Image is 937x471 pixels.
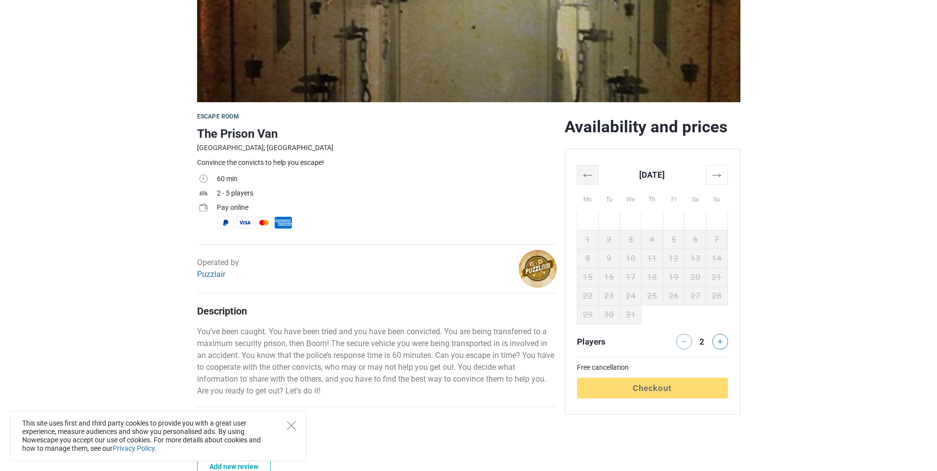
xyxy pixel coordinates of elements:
div: Players [573,334,652,350]
td: 3 [620,230,642,249]
td: 9 [599,249,620,268]
td: 17 [620,268,642,286]
span: PayPal [217,217,234,229]
td: 29 [577,305,599,324]
td: 5 [663,230,685,249]
div: 2 [696,334,708,348]
th: → [706,165,728,184]
th: Tu [599,184,620,211]
a: Puzzlair [197,270,225,279]
div: Operated by [197,257,239,280]
th: Fr [663,184,685,211]
td: 30 [599,305,620,324]
td: 2 [599,230,620,249]
td: 31 [620,305,642,324]
td: 10 [620,249,642,268]
th: [DATE] [599,165,706,184]
td: 4 [642,230,663,249]
td: 6 [685,230,706,249]
th: ← [577,165,599,184]
th: We [620,184,642,211]
h4: Description [197,305,557,317]
td: 11 [642,249,663,268]
td: 20 [685,268,706,286]
span: MasterCard [255,217,273,229]
td: 16 [599,268,620,286]
div: This site uses first and third party cookies to provide you with a great user experience, measure... [10,411,306,461]
td: 12 [663,249,685,268]
td: 15 [577,268,599,286]
div: [GEOGRAPHIC_DATA], [GEOGRAPHIC_DATA] [197,143,557,153]
button: Close [287,421,296,430]
td: 25 [642,286,663,305]
h2: Player reviews [197,422,557,455]
a: Privacy Policy [113,444,155,452]
td: 1 [577,230,599,249]
td: 8 [577,249,599,268]
th: Th [642,184,663,211]
p: You’ve been caught. You have been tried and you have been convicted. You are being transferred to... [197,326,557,397]
span: Escape room [197,113,239,120]
td: 28 [706,286,728,305]
td: 2 - 5 players [217,187,557,201]
span: American Express [275,217,292,229]
td: 27 [685,286,706,305]
div: Pay online [217,202,557,213]
th: Sa [685,184,706,211]
td: 21 [706,268,728,286]
img: 5d44ee6f2c3f71b7l.png [519,250,557,288]
td: 24 [620,286,642,305]
th: Su [706,184,728,211]
td: 13 [685,249,706,268]
th: Mo [577,184,599,211]
td: 14 [706,249,728,268]
h2: Availability and prices [565,117,740,137]
td: 23 [599,286,620,305]
td: 26 [663,286,685,305]
td: Free cancellation [577,362,728,373]
span: Visa [236,217,253,229]
td: 7 [706,230,728,249]
td: 22 [577,286,599,305]
div: Convince the convicts to help you escape! [197,157,557,168]
td: 60 min [217,173,557,187]
td: 19 [663,268,685,286]
td: 18 [642,268,663,286]
h1: The Prison Van [197,125,557,143]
